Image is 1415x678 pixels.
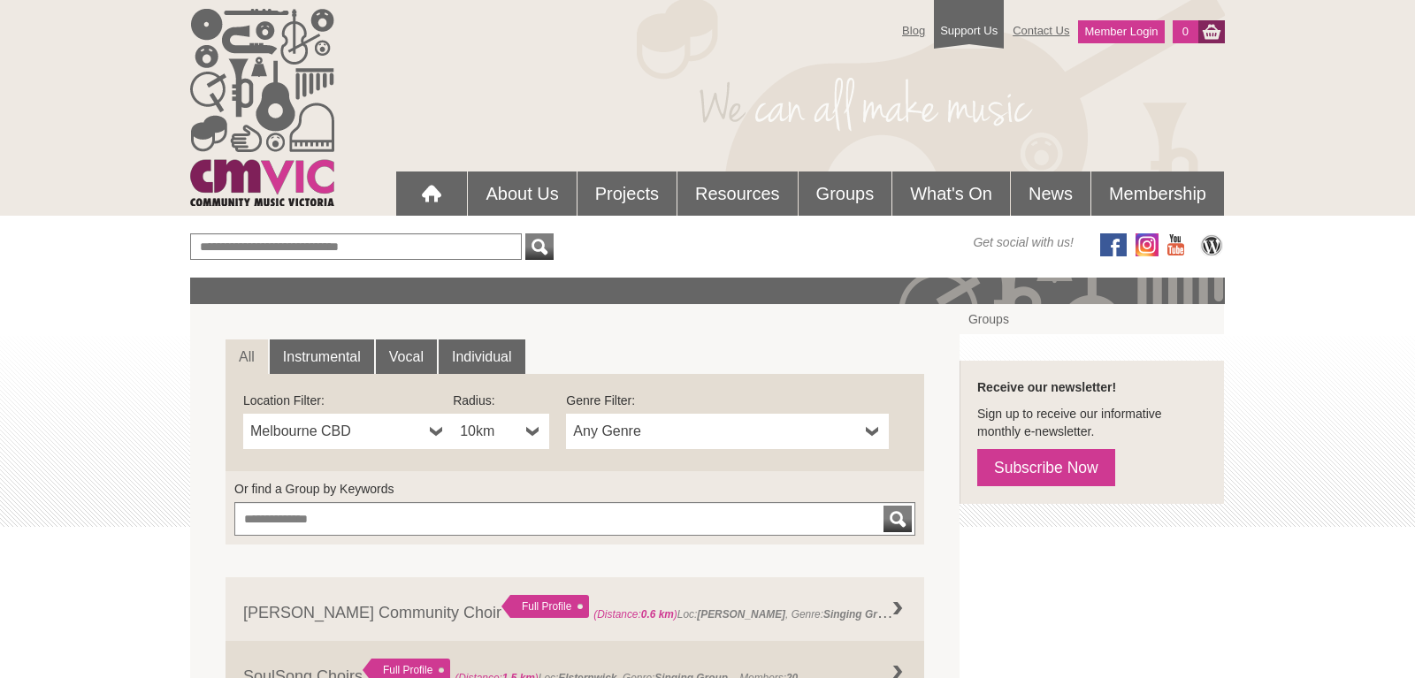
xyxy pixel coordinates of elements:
[243,392,453,409] label: Location Filter:
[823,604,902,621] strong: Singing Group ,
[1011,171,1090,216] a: News
[677,171,798,216] a: Resources
[376,339,437,375] a: Vocal
[1136,233,1159,256] img: icon-instagram.png
[977,405,1206,440] p: Sign up to receive our informative monthly e-newsletter.
[593,608,677,621] span: (Distance: )
[1198,233,1225,256] img: CMVic Blog
[593,604,905,621] span: Loc: , Genre: ,
[892,171,1010,216] a: What's On
[977,449,1115,486] a: Subscribe Now
[453,392,549,409] label: Radius:
[234,480,915,498] label: Or find a Group by Keywords
[468,171,576,216] a: About Us
[453,414,549,449] a: 10km
[641,608,674,621] strong: 0.6 km
[893,15,934,46] a: Blog
[566,414,889,449] a: Any Genre
[973,233,1074,251] span: Get social with us!
[577,171,677,216] a: Projects
[439,339,525,375] a: Individual
[1004,15,1078,46] a: Contact Us
[573,421,859,442] span: Any Genre
[566,392,889,409] label: Genre Filter:
[1173,20,1198,43] a: 0
[1078,20,1164,43] a: Member Login
[460,421,519,442] span: 10km
[977,380,1116,394] strong: Receive our newsletter!
[697,608,785,621] strong: [PERSON_NAME]
[270,339,374,375] a: Instrumental
[501,595,589,618] div: Full Profile
[190,9,334,206] img: cmvic_logo.png
[226,339,268,375] a: All
[1091,171,1224,216] a: Membership
[243,414,453,449] a: Melbourne CBD
[250,421,423,442] span: Melbourne CBD
[960,304,1224,334] a: Groups
[226,577,924,641] a: [PERSON_NAME] Community Choir Full Profile (Distance:0.6 km)Loc:[PERSON_NAME], Genre:Singing Grou...
[799,171,892,216] a: Groups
